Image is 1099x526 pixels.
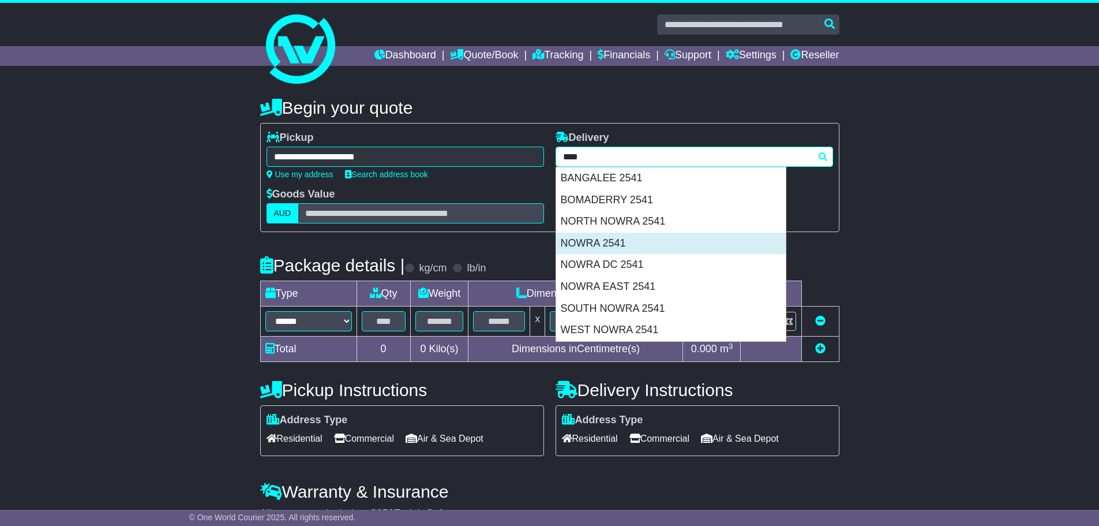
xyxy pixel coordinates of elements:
a: Financials [598,46,650,66]
span: Residential [267,430,322,447]
span: 0.000 [691,343,717,355]
div: All our quotes include a $ FreightSafe warranty. [260,508,839,520]
a: Tracking [532,46,583,66]
a: Add new item [815,343,826,355]
div: NOWRA EAST 2541 [556,276,786,298]
label: Delivery [556,132,609,144]
a: Remove this item [815,315,826,327]
a: Use my address [267,170,333,179]
h4: Package details | [260,256,405,275]
span: Air & Sea Depot [701,430,779,447]
div: WEST NOWRA 2541 [556,319,786,341]
td: Weight [410,281,468,307]
typeahead: Please provide city [556,147,833,167]
a: Quote/Book [450,46,518,66]
td: Total [260,337,357,362]
span: Air & Sea Depot [406,430,483,447]
label: kg/cm [419,262,447,275]
h4: Delivery Instructions [556,380,839,400]
td: Qty [357,281,410,307]
span: Commercial [629,430,689,447]
h4: Pickup Instructions [260,380,544,400]
label: AUD [267,203,299,223]
h4: Begin your quote [260,98,839,117]
span: © One World Courier 2025. All rights reserved. [189,513,356,522]
div: SOUTH NOWRA 2541 [556,298,786,320]
label: lb/in [467,262,486,275]
span: Commercial [334,430,394,447]
td: Dimensions (L x W x H) [468,281,683,307]
div: NORTH NOWRA 2541 [556,211,786,233]
label: Pickup [267,132,314,144]
span: 250 [377,508,394,519]
label: Address Type [267,414,348,427]
div: BOMADERRY 2541 [556,189,786,211]
sup: 3 [729,342,733,350]
div: NOWRA 2541 [556,233,786,255]
a: Reseller [790,46,839,66]
a: Dashboard [374,46,436,66]
label: Goods Value [267,188,335,201]
div: NOWRA DC 2541 [556,254,786,276]
h4: Warranty & Insurance [260,482,839,501]
span: m [720,343,733,355]
td: Kilo(s) [410,337,468,362]
a: Support [665,46,711,66]
a: Search address book [345,170,428,179]
td: 0 [357,337,410,362]
span: 0 [420,343,426,355]
td: Dimensions in Centimetre(s) [468,337,683,362]
td: x [530,307,545,337]
label: Address Type [562,414,643,427]
td: Type [260,281,357,307]
a: Settings [726,46,777,66]
span: Residential [562,430,618,447]
div: BANGALEE 2541 [556,167,786,189]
